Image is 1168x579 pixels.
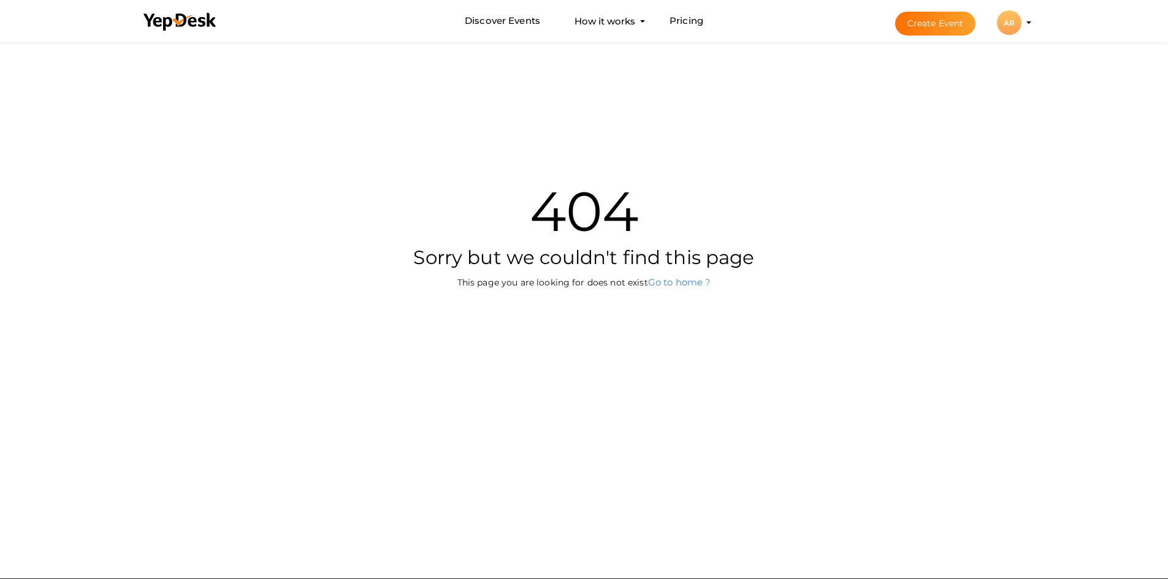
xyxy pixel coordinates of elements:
a: Go to home ? [648,276,711,288]
button: Create Event [895,12,976,36]
div: AR [997,10,1021,35]
h2: Sorry but we couldn't find this page [134,245,1035,270]
p: This page you are looking for does not exist [134,276,1035,289]
profile-pic: AR [997,18,1021,28]
h1: 404 [134,184,1035,239]
button: How it works [571,10,639,32]
a: Discover Events [465,10,540,32]
a: Pricing [670,10,703,32]
button: AR [993,10,1025,36]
